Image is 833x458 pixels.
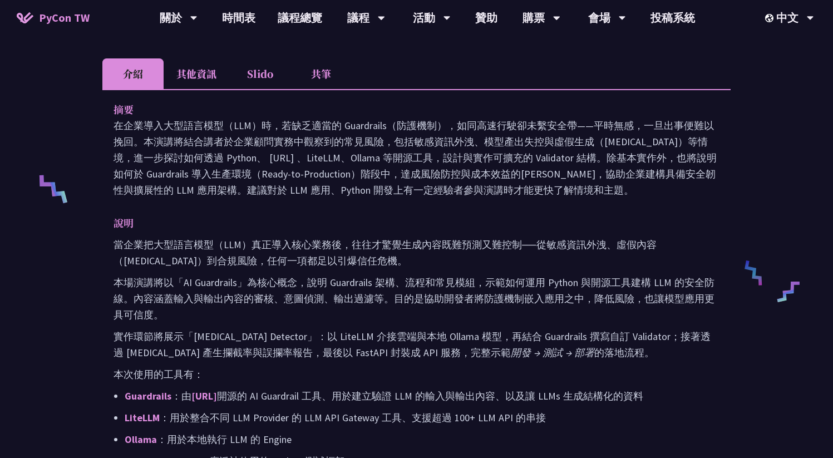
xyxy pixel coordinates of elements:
[125,390,171,402] a: Guardrails
[114,101,697,117] p: 摘要
[229,58,290,89] li: Slido
[765,14,776,22] img: Locale Icon
[6,4,101,32] a: PyCon TW
[191,390,217,402] a: [URL]
[125,388,719,404] p: ：由 開源的 AI Guardrail 工具、用於建立驗證 LLM 的輸入與輸出內容、以及讓 LLMs 生成結構化的資料
[102,58,164,89] li: 介紹
[125,431,719,447] p: ：用於本地執行 LLM 的 Engine
[114,274,719,323] p: 本場演講將以「AI Guardrails」為核心概念，說明 Guardrails 架構、流程和常見模組，示範如何運用 Python 與開源工具建構 LLM 的安全防線。內容涵蓋輸入與輸出內容的審...
[125,433,157,446] a: Ollama
[125,411,160,424] a: LiteLLM
[39,9,90,26] span: PyCon TW
[114,328,719,361] p: 實作環節將展示「[MEDICAL_DATA] Detector」：以 LiteLLM 介接雲端與本地 Ollama 模型，再結合 Guardrails 撰寫自訂 Validator；接著透過 [...
[17,12,33,23] img: Home icon of PyCon TW 2025
[114,237,719,269] p: 當企業把大型語言模型（LLM）真正導入核心業務後，往往才驚覺生成內容既難預測又難控制──從敏感資訊外洩、虛假內容（[MEDICAL_DATA]）到合規風險，任何一項都足以引爆信任危機。
[114,117,719,198] p: 在企業導入大型語言模型（LLM）時，若缺乏適當的 Guardrails（防護機制），如同高速行駛卻未繫安全帶——平時無感，一旦出事便難以挽回。本演講將結合講者於企業顧問實務中觀察到的常見風險，包...
[511,346,594,359] em: 開發 → 測試 → 部署
[114,215,697,231] p: 說明
[125,410,719,426] p: ：用於整合不同 LLM Provider 的 LLM API Gateway 工具、支援超過 100+ LLM API 的串接
[114,366,719,382] p: 本次使用的工具有：
[164,58,229,89] li: 其他資訊
[290,58,352,89] li: 共筆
